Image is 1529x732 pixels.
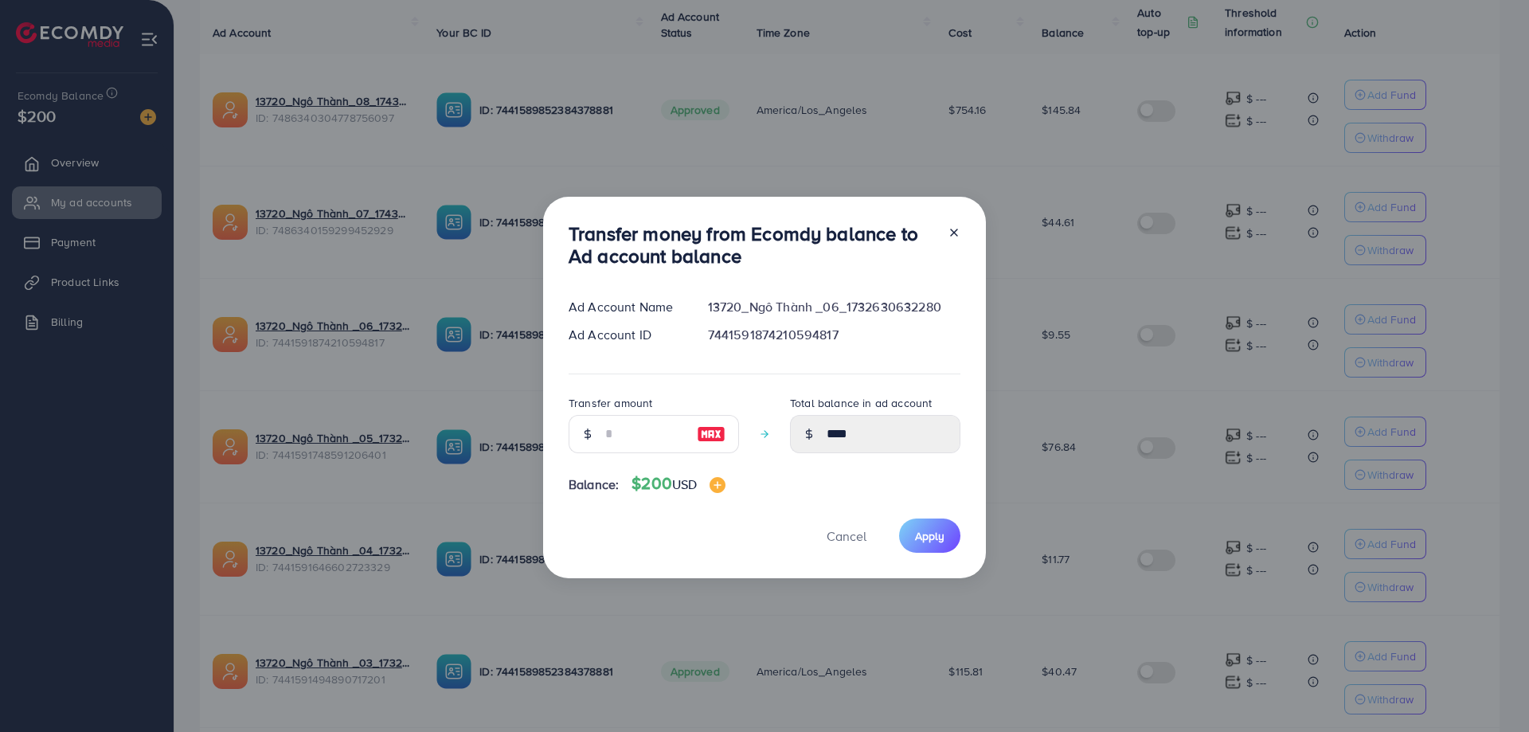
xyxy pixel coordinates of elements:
[672,476,697,493] span: USD
[827,527,866,545] span: Cancel
[569,222,935,268] h3: Transfer money from Ecomdy balance to Ad account balance
[697,425,725,444] img: image
[569,395,652,411] label: Transfer amount
[632,474,725,494] h4: $200
[807,519,886,553] button: Cancel
[710,477,725,493] img: image
[695,298,973,316] div: 13720_Ngô Thành _06_1732630632280
[915,528,944,544] span: Apply
[790,395,932,411] label: Total balance in ad account
[556,298,695,316] div: Ad Account Name
[569,476,619,494] span: Balance:
[899,519,960,553] button: Apply
[556,326,695,344] div: Ad Account ID
[1461,660,1517,720] iframe: Chat
[695,326,973,344] div: 7441591874210594817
